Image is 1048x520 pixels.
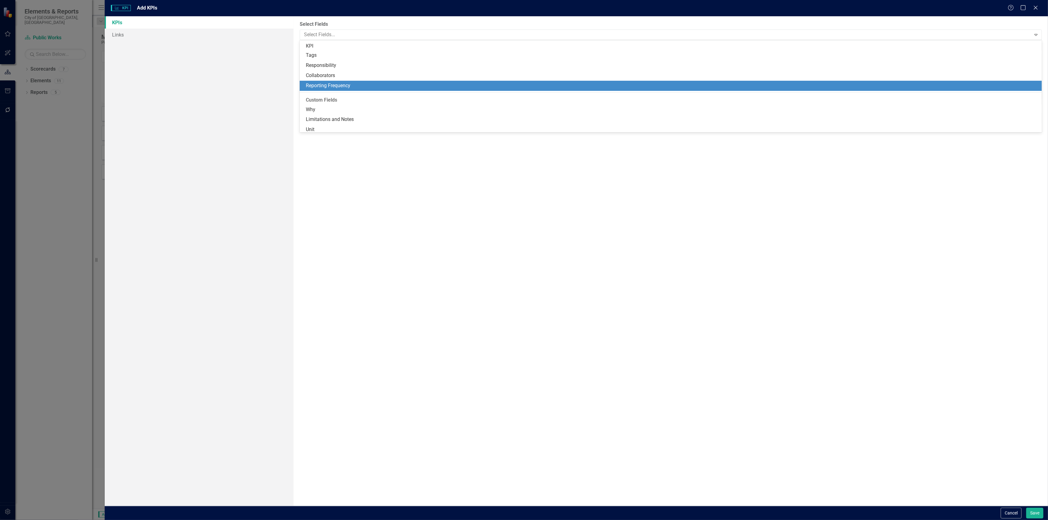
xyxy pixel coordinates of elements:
div: KPI [300,42,1042,51]
button: Save [1026,508,1043,518]
div: Why [306,106,1038,113]
a: Links [105,29,293,41]
div: Collaborators [306,72,1038,79]
label: Select Fields [300,21,1042,28]
span: Add KPIs [137,5,157,11]
div: Limitations and Notes [306,116,1038,123]
button: Cancel [1001,508,1022,518]
div: Reporting Frequency [306,82,1038,89]
a: KPIs [105,16,293,29]
div: Tags [306,52,1038,59]
div: Custom Fields [300,96,1042,105]
div: Responsibility [306,62,1038,69]
span: KPI [111,5,131,11]
div: Unit [306,126,1038,133]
